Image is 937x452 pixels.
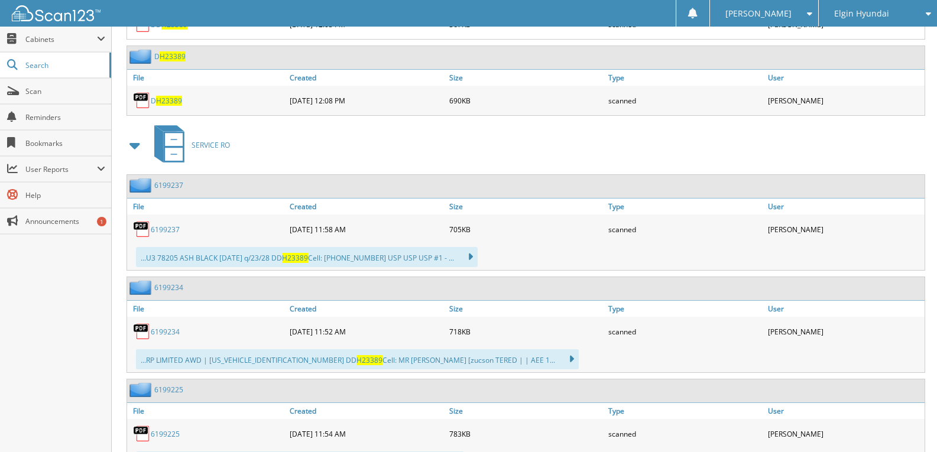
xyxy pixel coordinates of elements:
[133,92,151,109] img: PDF.png
[287,70,446,86] a: Created
[25,60,103,70] span: Search
[765,89,925,112] div: [PERSON_NAME]
[25,138,105,148] span: Bookmarks
[192,140,230,150] span: SERVICE RO
[605,320,765,343] div: scanned
[127,301,287,317] a: File
[25,112,105,122] span: Reminders
[446,199,606,214] a: Size
[160,51,186,61] span: H23389
[147,122,230,168] a: SERVICE RO
[154,51,186,61] a: DH23389
[765,403,925,419] a: User
[446,89,606,112] div: 690KB
[287,217,446,241] div: [DATE] 11:58 AM
[834,10,889,17] span: Elgin Hyundai
[605,217,765,241] div: scanned
[282,253,308,263] span: H23389
[765,199,925,214] a: User
[446,422,606,446] div: 783KB
[765,70,925,86] a: User
[605,422,765,446] div: scanned
[605,301,765,317] a: Type
[446,217,606,241] div: 705KB
[129,280,154,295] img: folder2.png
[151,327,180,337] a: 6199234
[287,422,446,446] div: [DATE] 11:54 AM
[97,217,106,226] div: 1
[129,178,154,193] img: folder2.png
[725,10,792,17] span: [PERSON_NAME]
[25,86,105,96] span: Scan
[151,225,180,235] a: 6199237
[156,96,182,106] span: H23389
[151,429,180,439] a: 6199225
[12,5,100,21] img: scan123-logo-white.svg
[605,403,765,419] a: Type
[605,89,765,112] div: scanned
[765,301,925,317] a: User
[25,164,97,174] span: User Reports
[151,96,182,106] a: DH23389
[129,49,154,64] img: folder2.png
[25,190,105,200] span: Help
[133,220,151,238] img: PDF.png
[446,320,606,343] div: 718KB
[154,180,183,190] a: 6199237
[127,403,287,419] a: File
[136,349,579,369] div: ...RP LIMITED AWD | [US_VEHICLE_IDENTIFICATION_NUMBER] DD Cell: MR [PERSON_NAME] [zucson TERED | ...
[765,217,925,241] div: [PERSON_NAME]
[605,70,765,86] a: Type
[136,247,478,267] div: ...U3 78205 ASH BLACK [DATE] q/23/28 DD Cell: [PHONE_NUMBER] USP USP USP #1 - ...
[765,422,925,446] div: [PERSON_NAME]
[129,382,154,397] img: folder2.png
[127,199,287,214] a: File
[605,199,765,214] a: Type
[287,199,446,214] a: Created
[25,34,97,44] span: Cabinets
[765,320,925,343] div: [PERSON_NAME]
[154,385,183,395] a: 6199225
[127,70,287,86] a: File
[154,282,183,292] a: 6199234
[287,320,446,343] div: [DATE] 11:52 AM
[446,70,606,86] a: Size
[133,323,151,340] img: PDF.png
[446,301,606,317] a: Size
[446,403,606,419] a: Size
[287,89,446,112] div: [DATE] 12:08 PM
[133,425,151,443] img: PDF.png
[287,403,446,419] a: Created
[25,216,105,226] span: Announcements
[356,355,382,365] span: H23389
[287,301,446,317] a: Created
